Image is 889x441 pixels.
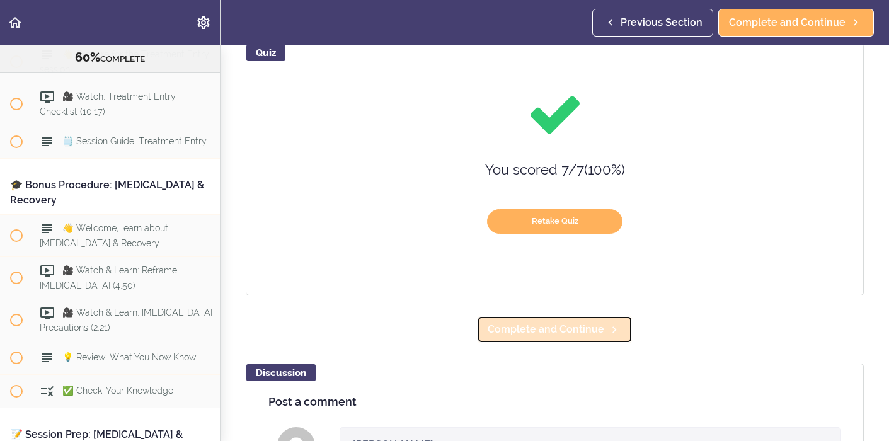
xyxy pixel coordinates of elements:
button: Retake Quiz [487,209,622,234]
a: Complete and Continue [477,316,633,343]
span: 🎥 Watch: Treatment Entry Checklist (10:17) [40,92,176,117]
svg: Settings Menu [196,15,211,30]
span: Complete and Continue [729,15,846,30]
span: 🗒️ Session Guide: Treatment Entry [62,137,207,147]
div: Quiz [246,44,285,61]
div: You scored 7 / 7 ( 100 %) [404,156,706,184]
h4: Post a comment [268,396,841,408]
span: ✅ Check: Your Knowledge [62,386,173,396]
div: COMPLETE [16,50,204,66]
span: 60% [75,50,100,65]
span: 🎥 Watch & Learn: Reframe [MEDICAL_DATA] (4:50) [40,266,177,290]
span: Previous Section [621,15,703,30]
a: Previous Section [592,9,713,37]
div: Discussion [246,364,316,381]
span: Complete and Continue [488,322,604,337]
a: Complete and Continue [718,9,874,37]
span: 👋 Welcome, learn about [MEDICAL_DATA] & Recovery [40,224,168,248]
svg: Back to course curriculum [8,15,23,30]
span: 💡 Review: What You Now Know [62,352,196,362]
span: 👋 Prepare for the Treatment Entry session [40,50,209,74]
span: 🎥 Watch & Learn: [MEDICAL_DATA] Precautions (2:21) [40,307,212,332]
